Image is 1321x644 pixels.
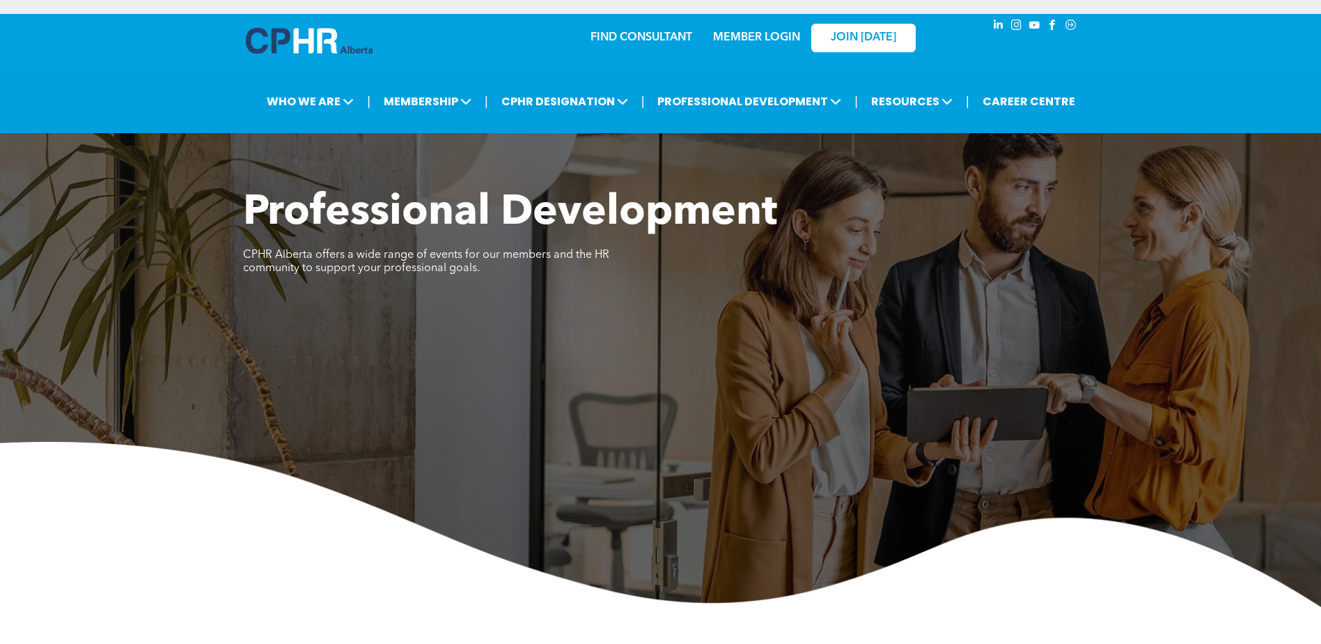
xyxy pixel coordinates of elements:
[713,32,800,43] a: MEMBER LOGIN
[485,87,488,116] li: |
[380,89,476,114] span: MEMBERSHIP
[966,87,969,116] li: |
[246,28,373,54] img: A blue and white logo for cp alberta
[1063,17,1079,36] a: Social network
[831,31,896,45] span: JOIN [DATE]
[867,89,957,114] span: RESOURCES
[367,87,370,116] li: |
[591,32,692,43] a: FIND CONSULTANT
[243,250,609,274] span: CPHR Alberta offers a wide range of events for our members and the HR community to support your p...
[263,89,358,114] span: WHO WE ARE
[497,89,632,114] span: CPHR DESIGNATION
[1009,17,1024,36] a: instagram
[653,89,845,114] span: PROFESSIONAL DEVELOPMENT
[854,87,858,116] li: |
[1027,17,1042,36] a: youtube
[243,192,777,234] span: Professional Development
[811,24,916,52] a: JOIN [DATE]
[991,17,1006,36] a: linkedin
[1045,17,1061,36] a: facebook
[641,87,645,116] li: |
[978,89,1079,114] a: CAREER CENTRE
